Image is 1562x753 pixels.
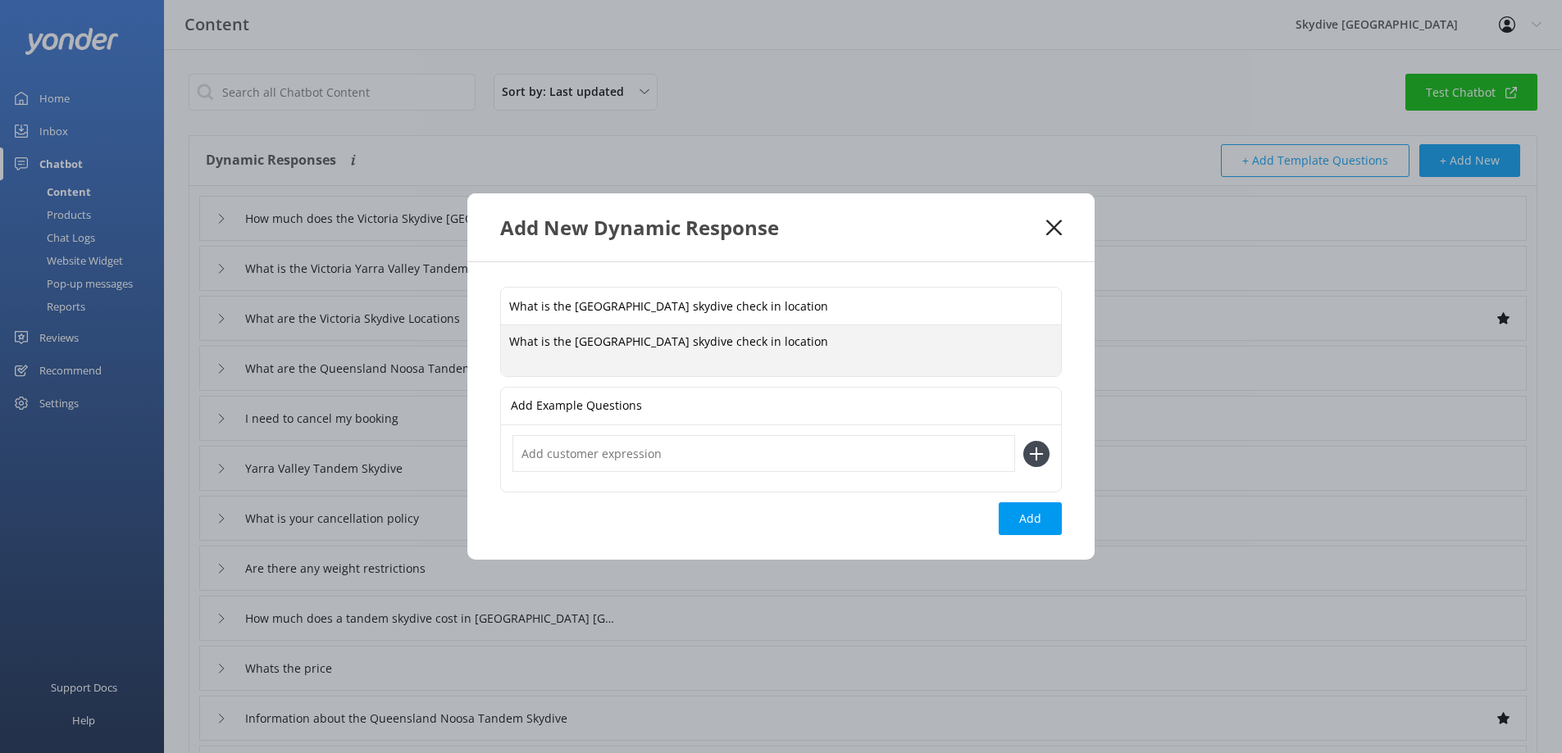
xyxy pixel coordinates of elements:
[512,435,1015,472] input: Add customer expression
[511,388,642,424] p: Add Example Questions
[1046,220,1062,236] button: Close
[501,325,1061,376] textarea: What is the [GEOGRAPHIC_DATA] skydive check in location
[501,288,1061,324] input: Type a new question...
[500,214,1046,241] div: Add New Dynamic Response
[999,502,1062,535] button: Add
